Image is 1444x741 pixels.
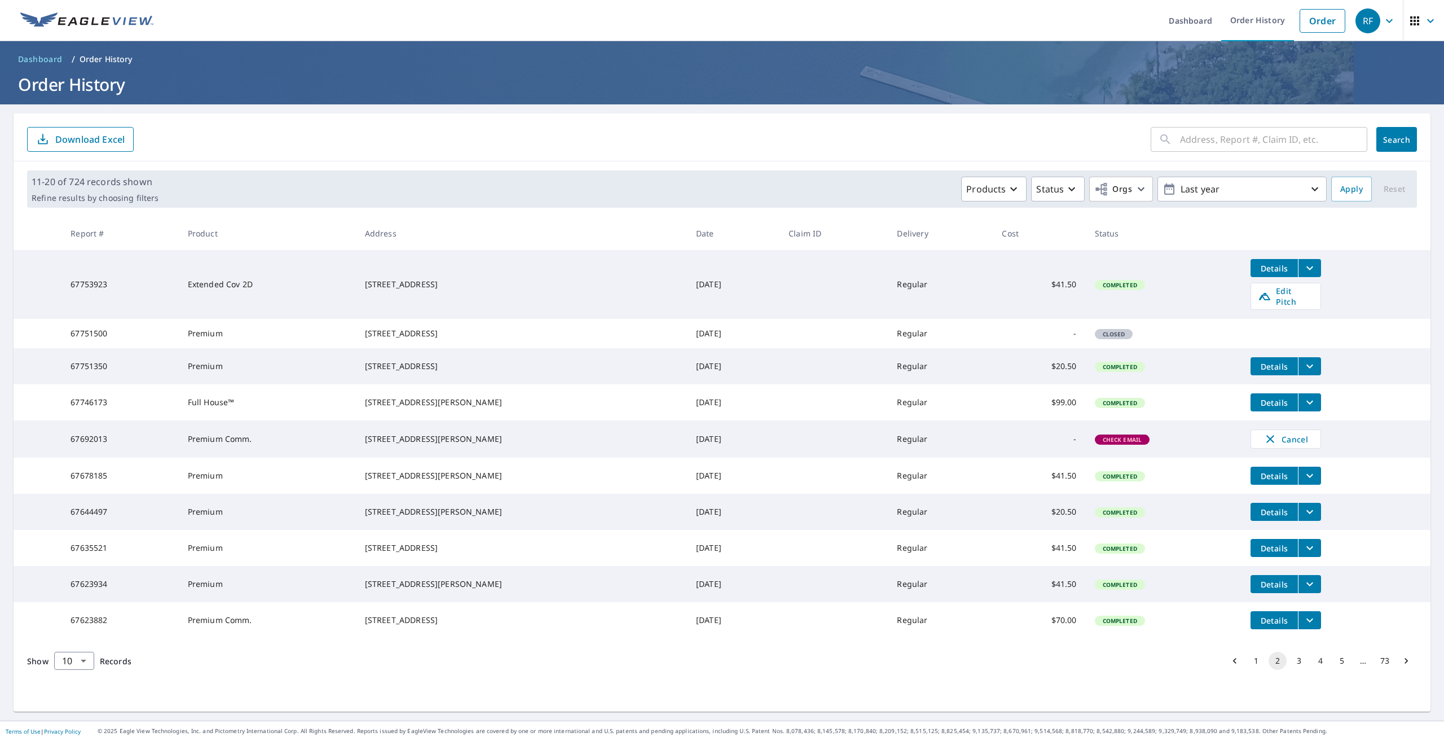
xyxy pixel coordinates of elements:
[1257,471,1291,481] span: Details
[1354,655,1372,667] div: …
[365,328,678,339] div: [STREET_ADDRESS]
[98,727,1438,735] p: © 2025 Eagle View Technologies, Inc. and Pictometry International Corp. All Rights Reserved. Repo...
[993,319,1085,348] td: -
[1385,134,1408,145] span: Search
[1096,436,1149,444] span: Check Email
[179,217,356,250] th: Product
[365,542,678,554] div: [STREET_ADDRESS]
[32,193,159,203] p: Refine results by choosing filters
[44,727,81,735] a: Privacy Policy
[1089,177,1153,201] button: Orgs
[1257,579,1291,590] span: Details
[179,494,356,530] td: Premium
[961,177,1027,201] button: Products
[72,52,75,66] li: /
[888,319,993,348] td: Regular
[687,348,780,384] td: [DATE]
[179,458,356,494] td: Premium
[1096,617,1144,625] span: Completed
[365,470,678,481] div: [STREET_ADDRESS][PERSON_NAME]
[356,217,687,250] th: Address
[888,530,993,566] td: Regular
[687,458,780,494] td: [DATE]
[1300,9,1345,33] a: Order
[993,384,1085,420] td: $99.00
[179,602,356,638] td: Premium Comm.
[687,602,780,638] td: [DATE]
[179,420,356,458] td: Premium Comm.
[61,348,178,384] td: 67751350
[1340,182,1363,196] span: Apply
[687,530,780,566] td: [DATE]
[20,12,153,29] img: EV Logo
[1298,259,1321,277] button: filesDropdownBtn-67753923
[1036,182,1064,196] p: Status
[687,384,780,420] td: [DATE]
[888,420,993,458] td: Regular
[1096,472,1144,480] span: Completed
[1257,615,1291,626] span: Details
[888,566,993,602] td: Regular
[61,566,178,602] td: 67623934
[1251,611,1298,629] button: detailsBtn-67623882
[179,348,356,384] td: Premium
[100,656,131,667] span: Records
[1290,652,1308,670] button: Go to page 3
[1157,177,1327,201] button: Last year
[993,217,1085,250] th: Cost
[1096,281,1144,289] span: Completed
[687,566,780,602] td: [DATE]
[888,250,993,319] td: Regular
[32,175,159,188] p: 11-20 of 724 records shown
[61,319,178,348] td: 67751500
[1257,361,1291,372] span: Details
[61,217,178,250] th: Report #
[61,420,178,458] td: 67692013
[179,384,356,420] td: Full House™
[14,73,1430,96] h1: Order History
[1031,177,1085,201] button: Status
[1257,507,1291,518] span: Details
[687,319,780,348] td: [DATE]
[1331,177,1372,201] button: Apply
[1376,127,1417,152] button: Search
[993,420,1085,458] td: -
[365,279,678,290] div: [STREET_ADDRESS]
[80,54,133,65] p: Order History
[1251,539,1298,557] button: detailsBtn-67635521
[1096,581,1144,589] span: Completed
[27,656,49,667] span: Show
[61,530,178,566] td: 67635521
[1376,652,1394,670] button: Go to page 73
[6,727,41,735] a: Terms of Use
[1096,363,1144,371] span: Completed
[61,458,178,494] td: 67678185
[1180,124,1367,155] input: Address, Report #, Claim ID, etc.
[1251,503,1298,521] button: detailsBtn-67644497
[1251,575,1298,593] button: detailsBtn-67623934
[1355,8,1380,33] div: RF
[993,250,1085,319] td: $41.50
[1251,259,1298,277] button: detailsBtn-67753923
[61,384,178,420] td: 67746173
[888,602,993,638] td: Regular
[14,50,67,68] a: Dashboard
[14,50,1430,68] nav: breadcrumb
[993,494,1085,530] td: $20.50
[780,217,888,250] th: Claim ID
[1224,652,1417,670] nav: pagination navigation
[888,217,993,250] th: Delivery
[1257,543,1291,554] span: Details
[1298,393,1321,411] button: filesDropdownBtn-67746173
[365,433,678,445] div: [STREET_ADDRESS][PERSON_NAME]
[1226,652,1244,670] button: Go to previous page
[61,602,178,638] td: 67623882
[1096,545,1144,553] span: Completed
[1096,508,1144,516] span: Completed
[1298,467,1321,485] button: filesDropdownBtn-67678185
[55,133,125,146] p: Download Excel
[1094,182,1132,196] span: Orgs
[1251,393,1298,411] button: detailsBtn-67746173
[365,506,678,518] div: [STREET_ADDRESS][PERSON_NAME]
[1251,357,1298,375] button: detailsBtn-67751350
